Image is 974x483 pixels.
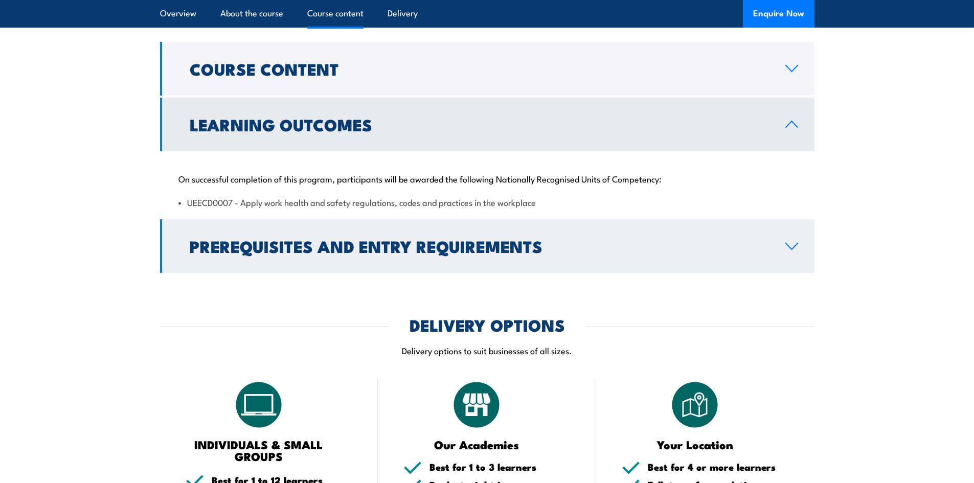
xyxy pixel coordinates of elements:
[410,317,565,332] h2: DELIVERY OPTIONS
[190,117,769,131] h2: Learning Outcomes
[160,219,814,273] a: Prerequisites and Entry Requirements
[429,462,571,472] h5: Best for 1 to 3 learners
[190,239,769,253] h2: Prerequisites and Entry Requirements
[178,196,796,208] li: UEECD0007 - Apply work health and safety regulations, codes and practices in the workplace
[648,462,789,472] h5: Best for 4 or more learners
[622,439,768,450] h3: Your Location
[160,98,814,151] a: Learning Outcomes
[403,439,550,450] h3: Our Academies
[160,42,814,96] a: Course Content
[178,173,796,183] p: On successful completion of this program, participants will be awarded the following Nationally R...
[186,439,332,462] h3: INDIVIDUALS & SMALL GROUPS
[190,61,769,76] h2: Course Content
[160,344,814,356] p: Delivery options to suit businesses of all sizes.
